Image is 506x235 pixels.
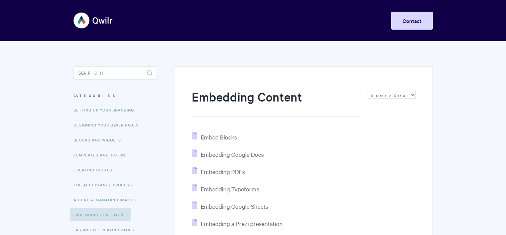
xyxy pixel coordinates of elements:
a: Embed Blocks [192,133,237,141]
select: Page reloads on selection [368,91,416,99]
a: Embedding a Prezi presentation [192,220,283,227]
a: Contact [391,12,433,30]
span: Embedding Typeforms [201,185,259,193]
span: Embed Blocks [201,133,237,141]
span: Embedding Google Sheets [201,202,268,210]
a: Templates and Tokens [74,148,132,161]
a: Creating Quotes [74,163,117,176]
a: Embedding Google Sheets [192,202,268,210]
h1: Embedding Content [192,88,361,117]
a: Embedding Typeforms [192,185,259,193]
a: Setting up your Branding [74,103,139,117]
input: Search [74,66,156,80]
a: Embedding Content [70,208,131,221]
a: Embedding PDFs [192,168,245,175]
a: Embedding Google Docs [192,150,264,158]
a: The Acceptance Process [74,178,137,191]
img: Qwilr Help Center [74,8,113,33]
span: Embedding a Prezi presentation [201,220,283,227]
span: Embedding Google Docs [201,150,264,158]
a: Adding & Managing Images [74,193,141,206]
span: Embedding PDFs [201,168,245,175]
h3: Categories [74,90,156,102]
a: Blocks and Widgets [74,133,126,146]
a: Designing Your Qwilr Pages [74,118,144,131]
